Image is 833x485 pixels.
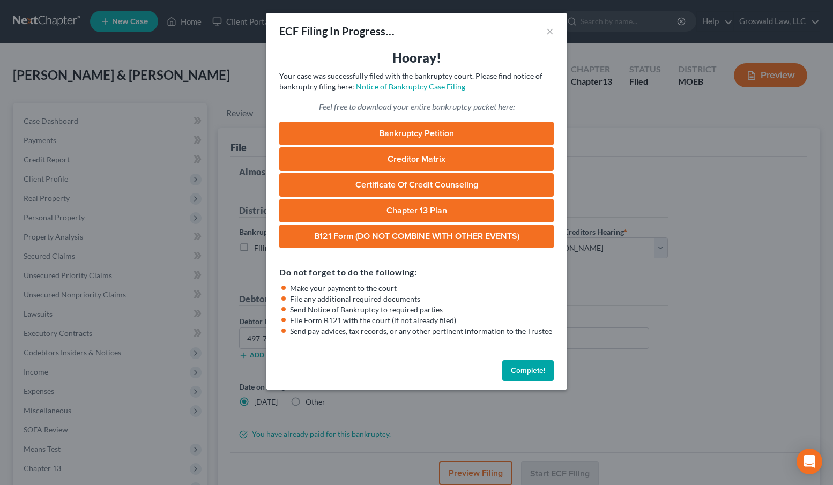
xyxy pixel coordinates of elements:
[279,199,554,222] a: Chapter 13 Plan
[279,49,554,66] h3: Hooray!
[279,101,554,113] p: Feel free to download your entire bankruptcy packet here:
[290,326,554,337] li: Send pay advices, tax records, or any other pertinent information to the Trustee
[279,266,554,279] h5: Do not forget to do the following:
[290,304,554,315] li: Send Notice of Bankruptcy to required parties
[279,24,395,39] div: ECF Filing In Progress...
[546,25,554,38] button: ×
[279,71,542,91] span: Your case was successfully filed with the bankruptcy court. Please find notice of bankruptcy fili...
[502,360,554,382] button: Complete!
[290,315,554,326] li: File Form B121 with the court (if not already filed)
[279,122,554,145] a: Bankruptcy Petition
[356,82,465,91] a: Notice of Bankruptcy Case Filing
[279,173,554,197] a: Certificate of Credit Counseling
[290,294,554,304] li: File any additional required documents
[279,225,554,248] a: B121 Form (DO NOT COMBINE WITH OTHER EVENTS)
[279,147,554,171] a: Creditor Matrix
[290,283,554,294] li: Make your payment to the court
[797,449,822,474] div: Open Intercom Messenger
